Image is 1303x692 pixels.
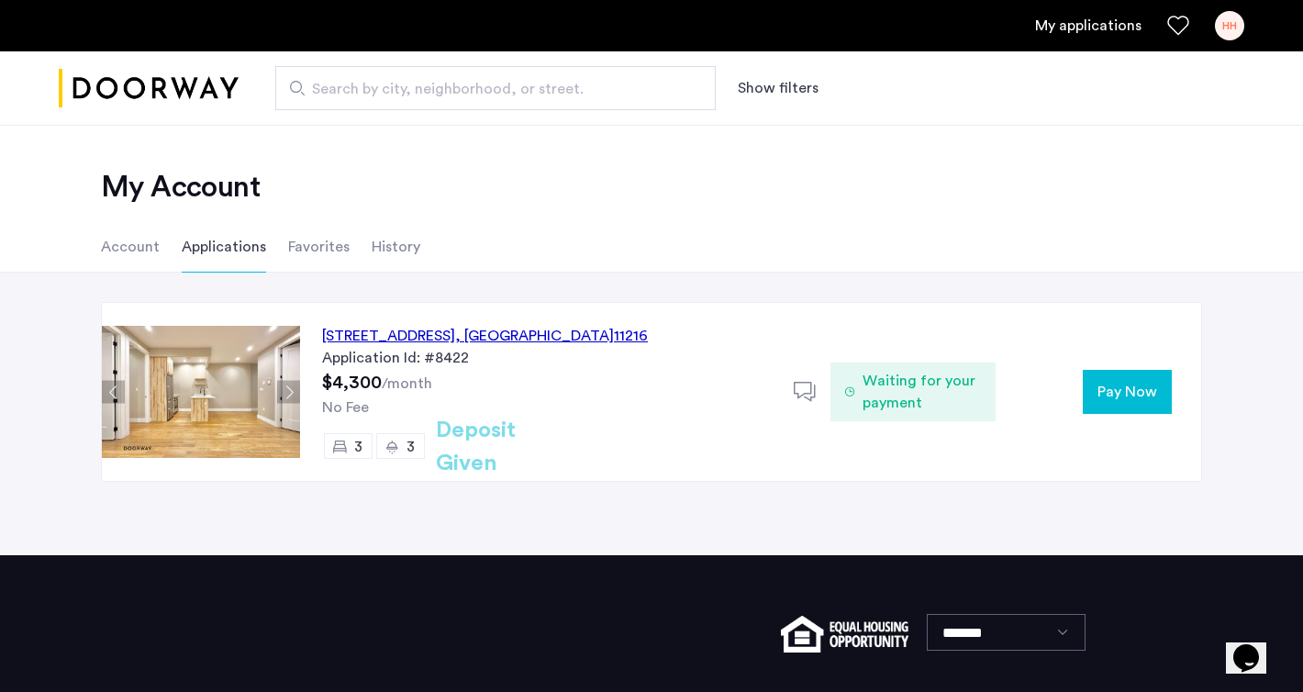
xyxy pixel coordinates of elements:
[781,616,908,653] img: equal-housing.png
[372,221,420,273] li: History
[59,54,239,123] a: Cazamio logo
[312,78,664,100] span: Search by city, neighborhood, or street.
[436,414,582,480] h2: Deposit Given
[277,381,300,404] button: Next apartment
[102,381,125,404] button: Previous apartment
[382,376,432,391] sub: /month
[1215,11,1244,40] div: HH
[288,221,350,273] li: Favorites
[927,614,1086,651] select: Language select
[322,347,772,369] div: Application Id: #8422
[406,440,415,454] span: 3
[322,325,648,347] div: [STREET_ADDRESS] 11216
[354,440,362,454] span: 3
[1097,381,1157,403] span: Pay Now
[59,54,239,123] img: logo
[102,326,300,458] img: Apartment photo
[738,77,819,99] button: Show or hide filters
[322,400,369,415] span: No Fee
[1083,370,1172,414] button: button
[863,370,981,414] span: Waiting for your payment
[322,374,382,392] span: $4,300
[182,221,266,273] li: Applications
[101,169,1202,206] h2: My Account
[455,329,614,343] span: , [GEOGRAPHIC_DATA]
[275,66,716,110] input: Apartment Search
[1226,619,1285,674] iframe: chat widget
[101,221,160,273] li: Account
[1035,15,1142,37] a: My application
[1167,15,1189,37] a: Favorites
